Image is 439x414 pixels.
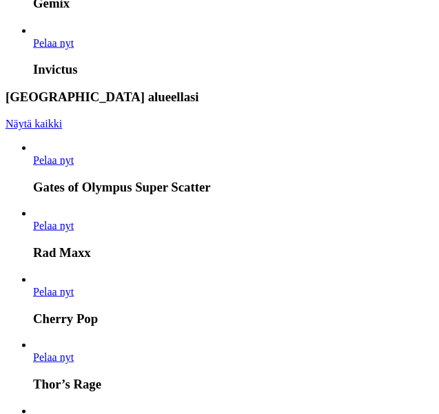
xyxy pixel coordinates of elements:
h3: Invictus [33,61,433,76]
span: Pelaa nyt [33,219,74,231]
article: Thor’s Rage [33,338,433,391]
article: Invictus [33,24,433,77]
span: Pelaa nyt [33,285,74,297]
h3: Gates of Olympus Super Scatter [33,179,433,194]
a: Gates of Olympus Super Scatter [33,154,74,165]
span: Pelaa nyt [33,37,74,48]
article: Rad Maxx [33,207,433,260]
a: Näytä kaikki [6,118,62,130]
span: Pelaa nyt [33,154,74,165]
a: Thor’s Rage [33,351,74,362]
h3: Cherry Pop [33,311,433,326]
article: Gates of Olympus Super Scatter [33,141,433,194]
a: Cherry Pop [33,285,74,297]
article: Cherry Pop [33,273,433,326]
h3: Rad Maxx [33,245,433,260]
span: Pelaa nyt [33,351,74,362]
a: Invictus [33,37,74,48]
a: Rad Maxx [33,219,74,231]
h3: Thor’s Rage [33,376,433,391]
h3: [GEOGRAPHIC_DATA] alueellasi [6,90,433,105]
